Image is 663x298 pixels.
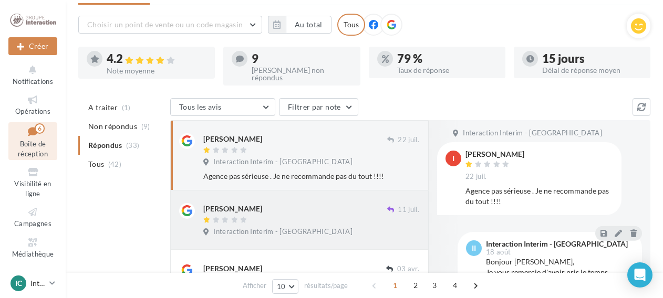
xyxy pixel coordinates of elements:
[486,249,511,256] span: 18 août
[304,281,348,291] span: résultats/page
[447,277,463,294] span: 4
[8,204,57,230] a: Campagnes
[213,157,353,167] span: Interaction Interim - [GEOGRAPHIC_DATA]
[387,277,403,294] span: 1
[542,53,642,65] div: 15 jours
[213,227,353,237] span: Interaction Interim - [GEOGRAPHIC_DATA]
[8,164,57,200] a: Visibilité en ligne
[268,16,331,34] button: Au total
[14,219,51,228] span: Campagnes
[107,53,206,65] div: 4.2
[542,67,642,74] div: Délai de réponse moyen
[35,123,45,134] div: 6
[108,160,121,168] span: (42)
[465,186,613,207] div: Agence pas sérieuse . Je ne recommande pas du tout !!!!
[252,53,351,65] div: 9
[627,262,652,288] div: Open Intercom Messenger
[252,67,351,81] div: [PERSON_NAME] non répondus
[426,277,443,294] span: 3
[286,16,331,34] button: Au total
[486,240,628,248] div: Interaction Interim - [GEOGRAPHIC_DATA]
[8,37,57,55] button: Créer
[18,140,48,158] span: Boîte de réception
[122,103,131,112] span: (1)
[465,172,487,182] span: 22 juil.
[465,151,524,158] div: [PERSON_NAME]
[14,179,51,198] span: Visibilité en ligne
[13,77,53,86] span: Notifications
[272,279,299,294] button: 10
[88,102,118,113] span: A traiter
[279,98,358,116] button: Filtrer par note
[8,37,57,55] div: Nouvelle campagne
[472,243,476,253] span: II
[243,281,266,291] span: Afficher
[12,250,54,258] span: Médiathèque
[463,129,602,138] span: Interaction Interim - [GEOGRAPHIC_DATA]
[397,53,497,65] div: 79 %
[15,278,22,289] span: IC
[8,273,57,293] a: IC Interaction [GEOGRAPHIC_DATA]
[88,121,137,132] span: Non répondus
[88,159,104,169] span: Tous
[452,153,454,164] span: I
[203,263,262,274] div: [PERSON_NAME]
[398,135,419,145] span: 22 juil.
[78,16,262,34] button: Choisir un point de vente ou un code magasin
[170,98,275,116] button: Tous les avis
[337,14,365,36] div: Tous
[8,264,57,290] a: Calendrier
[398,205,419,215] span: 11 juil.
[407,277,424,294] span: 2
[8,122,57,161] a: Boîte de réception6
[107,67,206,74] div: Note moyenne
[203,204,262,214] div: [PERSON_NAME]
[179,102,222,111] span: Tous les avis
[203,171,419,182] div: Agence pas sérieuse . Je ne recommande pas du tout !!!!
[277,282,286,291] span: 10
[30,278,45,289] p: Interaction [GEOGRAPHIC_DATA]
[397,264,419,274] span: 03 avr.
[397,67,497,74] div: Taux de réponse
[8,235,57,260] a: Médiathèque
[8,92,57,118] a: Opérations
[87,20,243,29] span: Choisir un point de vente ou un code magasin
[8,62,57,88] button: Notifications
[15,107,50,115] span: Opérations
[141,122,150,131] span: (9)
[203,134,262,144] div: [PERSON_NAME]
